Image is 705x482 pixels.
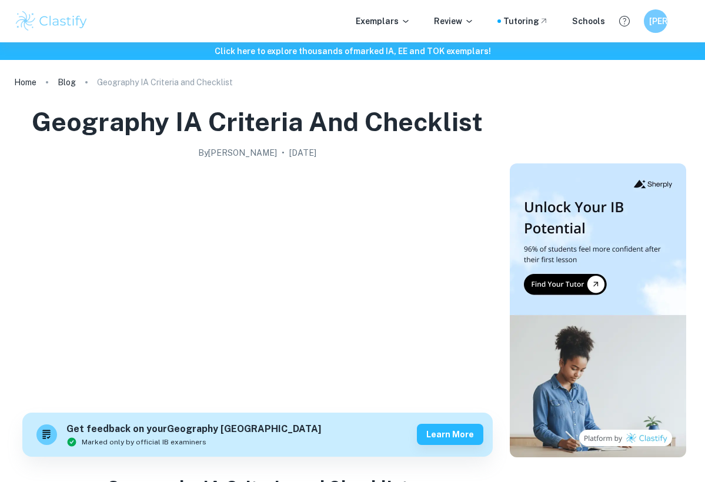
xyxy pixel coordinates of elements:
[282,146,285,159] p: •
[510,163,686,457] img: Thumbnail
[417,424,483,445] button: Learn more
[2,45,703,58] h6: Click here to explore thousands of marked IA, EE and TOK exemplars !
[649,15,663,28] h6: [PERSON_NAME]
[198,146,277,159] h2: By [PERSON_NAME]
[58,74,76,91] a: Blog
[434,15,474,28] p: Review
[644,9,667,33] button: [PERSON_NAME]
[22,413,493,457] a: Get feedback on yourGeography [GEOGRAPHIC_DATA]Marked only by official IB examinersLearn more
[614,11,634,31] button: Help and Feedback
[32,105,483,139] h1: Geography IA Criteria and Checklist
[82,437,206,447] span: Marked only by official IB examiners
[97,76,233,89] p: Geography IA Criteria and Checklist
[14,9,89,33] img: Clastify logo
[572,15,605,28] a: Schools
[66,422,321,437] h6: Get feedback on your Geography [GEOGRAPHIC_DATA]
[14,74,36,91] a: Home
[503,15,549,28] a: Tutoring
[289,146,316,159] h2: [DATE]
[356,15,410,28] p: Exemplars
[22,164,493,399] img: Geography IA Criteria and Checklist cover image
